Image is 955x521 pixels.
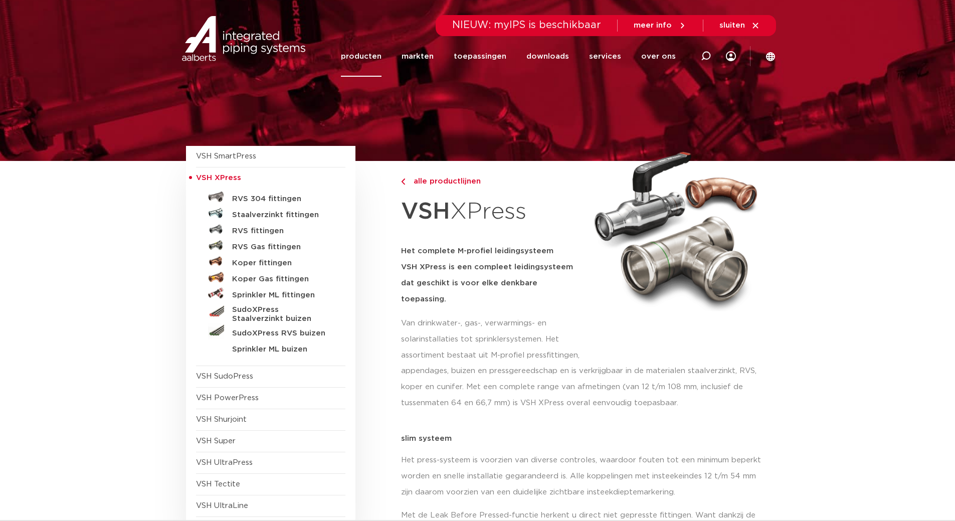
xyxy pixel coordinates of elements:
[196,269,345,285] a: Koper Gas fittingen
[196,301,345,323] a: SudoXPress Staalverzinkt buizen
[232,243,331,252] h5: RVS Gas fittingen
[634,21,687,30] a: meer info
[196,174,241,182] span: VSH XPress
[634,22,672,29] span: meer info
[232,211,331,220] h5: Staalverzinkt fittingen
[719,21,760,30] a: sluiten
[196,437,236,445] a: VSH Super
[232,329,331,338] h5: SudoXPress RVS buizen
[196,373,253,380] a: VSH SudoPress
[401,179,405,185] img: chevron-right.svg
[402,36,434,77] a: markten
[196,394,259,402] a: VSH PowerPress
[196,205,345,221] a: Staalverzinkt fittingen
[232,345,331,354] h5: Sprinkler ML buizen
[232,195,331,204] h5: RVS 304 fittingen
[641,36,676,77] a: over ons
[196,285,345,301] a: Sprinkler ML fittingen
[232,259,331,268] h5: Koper fittingen
[196,237,345,253] a: RVS Gas fittingen
[196,152,256,160] a: VSH SmartPress
[196,189,345,205] a: RVS 304 fittingen
[232,275,331,284] h5: Koper Gas fittingen
[401,363,770,411] p: appendages, buizen en pressgereedschap en is verkrijgbaar in de materialen staalverzinkt, RVS, ko...
[341,36,381,77] a: producten
[196,339,345,356] a: Sprinkler ML buizen
[401,452,770,500] p: Het press-systeem is voorzien van diverse controles, waardoor fouten tot een minimum beperkt word...
[196,221,345,237] a: RVS fittingen
[526,36,569,77] a: downloads
[401,435,770,442] p: slim systeem
[401,193,583,231] h1: XPress
[232,305,331,323] h5: SudoXPress Staalverzinkt buizen
[401,176,583,188] a: alle productlijnen
[196,480,240,488] a: VSH Tectite
[232,227,331,236] h5: RVS fittingen
[196,323,345,339] a: SudoXPress RVS buizen
[196,459,253,466] a: VSH UltraPress
[719,22,745,29] span: sluiten
[589,36,621,77] a: services
[726,36,736,77] div: my IPS
[196,502,248,509] a: VSH UltraLine
[341,36,676,77] nav: Menu
[196,253,345,269] a: Koper fittingen
[401,200,450,223] strong: VSH
[196,416,247,423] a: VSH Shurjoint
[401,315,583,364] p: Van drinkwater-, gas-, verwarmings- en solarinstallaties tot sprinklersystemen. Het assortiment b...
[232,291,331,300] h5: Sprinkler ML fittingen
[401,243,583,307] h5: Het complete M-profiel leidingsysteem VSH XPress is een compleet leidingsysteem dat geschikt is v...
[452,20,601,30] span: NIEUW: myIPS is beschikbaar
[408,178,481,185] span: alle productlijnen
[454,36,506,77] a: toepassingen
